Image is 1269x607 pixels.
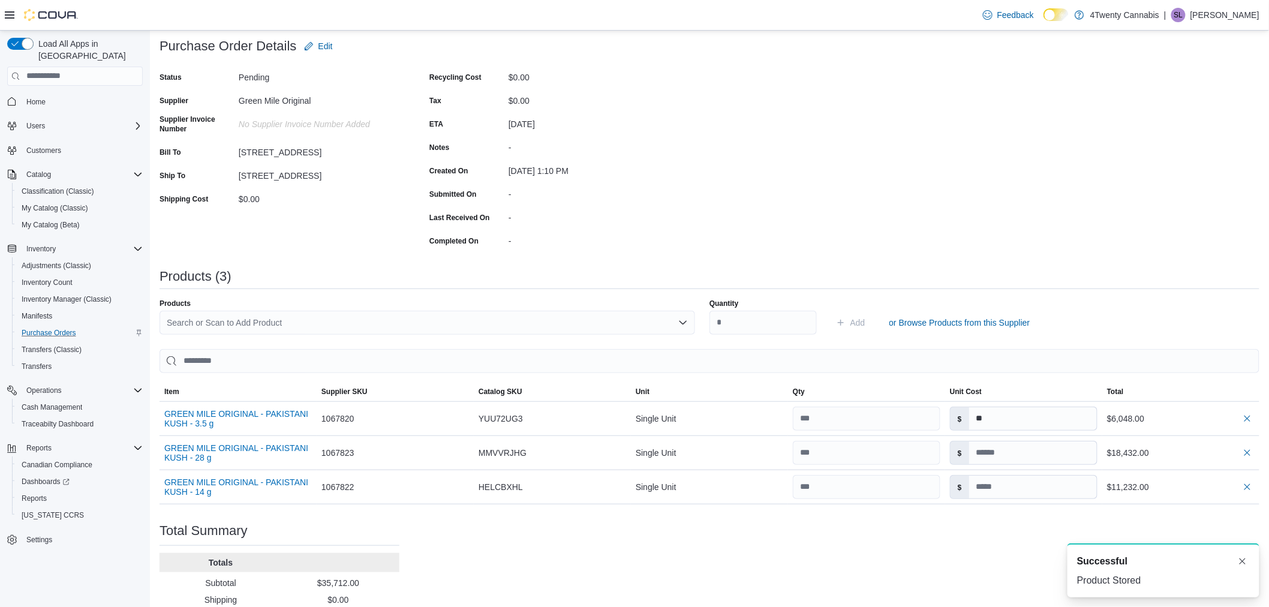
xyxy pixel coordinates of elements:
span: Settings [26,535,52,545]
button: Transfers (Classic) [12,341,148,358]
button: Reports [22,441,56,455]
label: Created On [429,166,468,176]
button: Operations [22,383,67,398]
div: $0.00 [239,190,399,204]
button: Catalog SKU [474,382,631,401]
p: $0.00 [282,594,395,606]
a: Inventory Manager (Classic) [17,292,116,306]
span: Unit Cost [950,387,982,396]
div: [DATE] [509,115,669,129]
span: [US_STATE] CCRS [22,510,84,520]
label: Completed On [429,236,479,246]
button: Unit Cost [945,382,1102,401]
span: Users [22,119,143,133]
button: Inventory Manager (Classic) [12,291,148,308]
span: Canadian Compliance [22,460,92,470]
a: Manifests [17,309,57,323]
span: Inventory [22,242,143,256]
button: Inventory [2,241,148,257]
span: Inventory [26,244,56,254]
div: Single Unit [631,441,788,465]
label: Quantity [709,299,739,308]
button: My Catalog (Classic) [12,200,148,217]
h3: Products (3) [160,269,231,284]
label: Notes [429,143,449,152]
span: Cash Management [22,402,82,412]
span: Reports [22,494,47,503]
span: Successful [1077,554,1127,569]
button: Classification (Classic) [12,183,148,200]
span: My Catalog (Classic) [22,203,88,213]
span: Dark Mode [1044,21,1044,22]
span: Washington CCRS [17,508,143,522]
span: My Catalog (Classic) [17,201,143,215]
span: Transfers (Classic) [17,342,143,357]
span: HELCBXHL [479,480,523,494]
p: Totals [164,557,277,569]
span: 1067820 [321,411,354,426]
span: Settings [22,532,143,547]
span: or Browse Products from this Supplier [889,317,1030,329]
span: Adjustments (Classic) [17,259,143,273]
div: $0.00 [509,68,669,82]
label: Ship To [160,171,185,181]
span: Supplier SKU [321,387,368,396]
span: Unit [636,387,649,396]
span: Purchase Orders [17,326,143,340]
div: [STREET_ADDRESS] [239,166,399,181]
div: - [509,208,669,223]
span: Inventory Count [22,278,73,287]
a: Transfers [17,359,56,374]
a: Inventory Count [17,275,77,290]
button: Catalog [22,167,56,182]
span: Customers [26,146,61,155]
span: Catalog SKU [479,387,522,396]
div: Pending [239,68,399,82]
button: Total [1102,382,1259,401]
span: Inventory Count [17,275,143,290]
a: Settings [22,533,57,547]
span: Adjustments (Classic) [22,261,91,271]
label: Last Received On [429,213,490,223]
a: Customers [22,143,66,158]
span: Home [26,97,46,107]
a: Adjustments (Classic) [17,259,96,273]
input: Dark Mode [1044,8,1069,21]
a: Reports [17,491,52,506]
button: Purchase Orders [12,324,148,341]
button: My Catalog (Beta) [12,217,148,233]
a: Purchase Orders [17,326,81,340]
span: Cash Management [17,400,143,414]
a: Canadian Compliance [17,458,97,472]
button: Canadian Compliance [12,456,148,473]
label: Products [160,299,191,308]
button: Users [22,119,50,133]
span: Manifests [22,311,52,321]
span: Canadian Compliance [17,458,143,472]
button: Adjustments (Classic) [12,257,148,274]
a: Transfers (Classic) [17,342,86,357]
a: Classification (Classic) [17,184,99,199]
p: 4Twenty Cannabis [1090,8,1159,22]
button: Cash Management [12,399,148,416]
span: Customers [22,143,143,158]
h3: Purchase Order Details [160,39,297,53]
a: Dashboards [12,473,148,490]
label: Submitted On [429,190,477,199]
button: Qty [788,382,945,401]
div: [DATE] 1:10 PM [509,161,669,176]
button: Reports [2,440,148,456]
a: Cash Management [17,400,87,414]
a: Home [22,95,50,109]
button: Inventory Count [12,274,148,291]
button: Inventory [22,242,61,256]
label: Shipping Cost [160,194,208,204]
div: Single Unit [631,407,788,431]
div: - [509,138,669,152]
a: [US_STATE] CCRS [17,508,89,522]
a: Feedback [978,3,1039,27]
span: Add [850,317,865,329]
h3: Total Summary [160,524,248,538]
span: Home [22,94,143,109]
div: $18,432.00 [1107,446,1255,460]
